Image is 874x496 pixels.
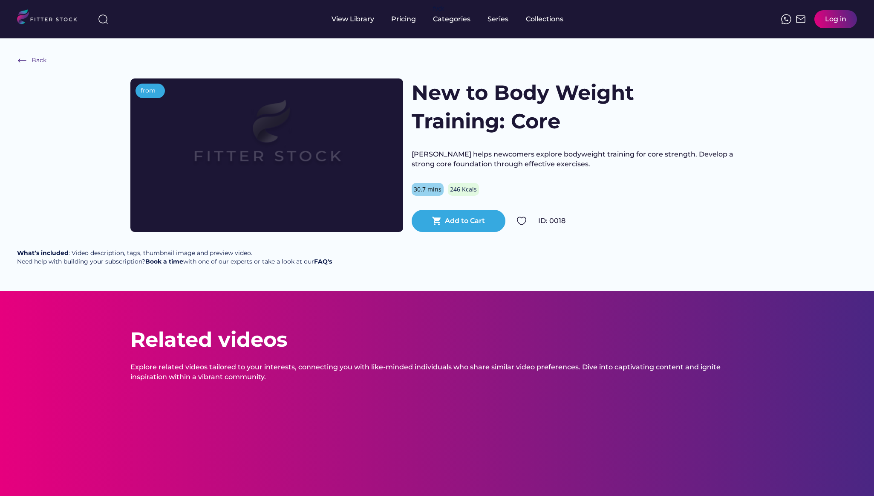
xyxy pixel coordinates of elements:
[141,87,156,95] div: from
[432,216,442,226] button: shopping_cart
[391,15,416,24] div: Pricing
[487,15,509,24] div: Series
[130,363,744,382] div: Explore related videos tailored to your interests, connecting you with like-minded individuals wh...
[314,258,332,265] a: FAQ's
[445,216,485,226] div: Add to Cart
[450,185,477,194] div: 246 Kcals
[332,15,374,24] div: View Library
[17,249,332,266] div: : Video description, tags, thumbnail image and preview video. Need help with building your subscr...
[433,15,470,24] div: Categories
[17,9,84,27] img: LOGO.svg
[17,249,69,257] strong: What’s included
[158,78,376,201] img: Frame%2079%20%281%29.svg
[433,4,444,13] div: fvck
[526,15,563,24] div: Collections
[825,15,846,24] div: Log in
[516,216,527,226] img: Group%201000002324.svg
[796,14,806,24] img: Frame%2051.svg
[412,150,744,169] div: [PERSON_NAME] helps newcomers explore bodyweight training for core strength. Develop a strong cor...
[414,185,441,194] div: 30.7 mins
[17,55,27,66] img: Frame%20%286%29.svg
[145,258,183,265] a: Book a time
[32,56,46,65] div: Back
[98,14,108,24] img: search-normal%203.svg
[538,216,744,226] div: ID: 0018
[781,14,791,24] img: meteor-icons_whatsapp%20%281%29.svg
[412,78,661,136] h1: New to Body Weight Training: Core
[130,325,287,354] div: Related videos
